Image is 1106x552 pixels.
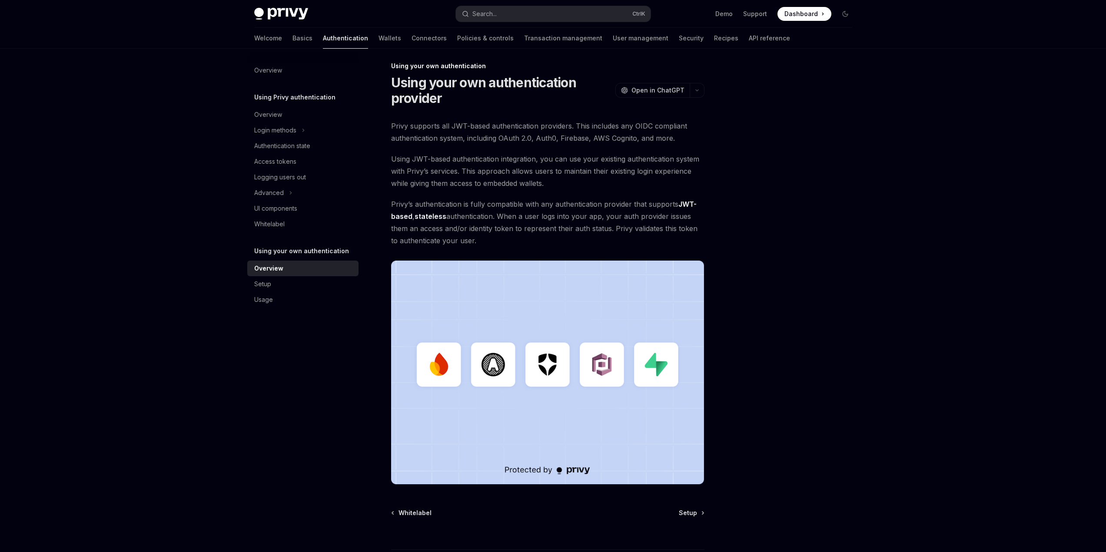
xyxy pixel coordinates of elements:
[524,28,602,49] a: Transaction management
[247,138,359,154] a: Authentication state
[292,28,312,49] a: Basics
[391,120,704,144] span: Privy supports all JWT-based authentication providers. This includes any OIDC compliant authentic...
[615,83,690,98] button: Open in ChatGPT
[391,153,704,189] span: Using JWT-based authentication integration, you can use your existing authentication system with ...
[399,509,432,517] span: Whitelabel
[379,28,401,49] a: Wallets
[391,62,704,70] div: Using your own authentication
[679,509,704,517] a: Setup
[254,294,273,305] div: Usage
[254,109,282,120] div: Overview
[631,86,684,95] span: Open in ChatGPT
[254,172,306,182] div: Logging users out
[247,216,359,232] a: Whitelabel
[254,156,296,167] div: Access tokens
[613,28,668,49] a: User management
[679,509,697,517] span: Setup
[838,7,852,21] button: Toggle dark mode
[254,203,297,214] div: UI components
[749,28,790,49] a: API reference
[254,246,349,256] h5: Using your own authentication
[784,10,818,18] span: Dashboard
[391,198,704,247] span: Privy’s authentication is fully compatible with any authentication provider that supports , authe...
[715,10,733,18] a: Demo
[254,28,282,49] a: Welcome
[743,10,767,18] a: Support
[457,28,514,49] a: Policies & controls
[247,169,359,185] a: Logging users out
[254,263,283,274] div: Overview
[254,141,310,151] div: Authentication state
[456,6,651,22] button: Open search
[254,219,285,229] div: Whitelabel
[632,10,645,17] span: Ctrl K
[254,8,308,20] img: dark logo
[254,92,335,102] h5: Using Privy authentication
[254,279,271,289] div: Setup
[714,28,738,49] a: Recipes
[392,509,432,517] a: Whitelabel
[415,212,446,221] a: stateless
[679,28,704,49] a: Security
[247,107,359,122] a: Overview
[777,7,831,21] a: Dashboard
[247,63,359,78] a: Overview
[254,65,282,76] div: Overview
[247,292,359,307] a: Usage
[247,276,359,292] a: Setup
[254,188,284,198] div: Advanced
[247,154,359,169] a: Access tokens
[247,201,359,216] a: UI components
[412,28,447,49] a: Connectors
[247,261,359,276] a: Overview
[391,75,612,106] h1: Using your own authentication provider
[247,122,359,138] button: Toggle Login methods section
[247,185,359,201] button: Toggle Advanced section
[391,261,704,484] img: JWT-based auth splash
[472,9,497,19] div: Search...
[254,125,296,136] div: Login methods
[323,28,368,49] a: Authentication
